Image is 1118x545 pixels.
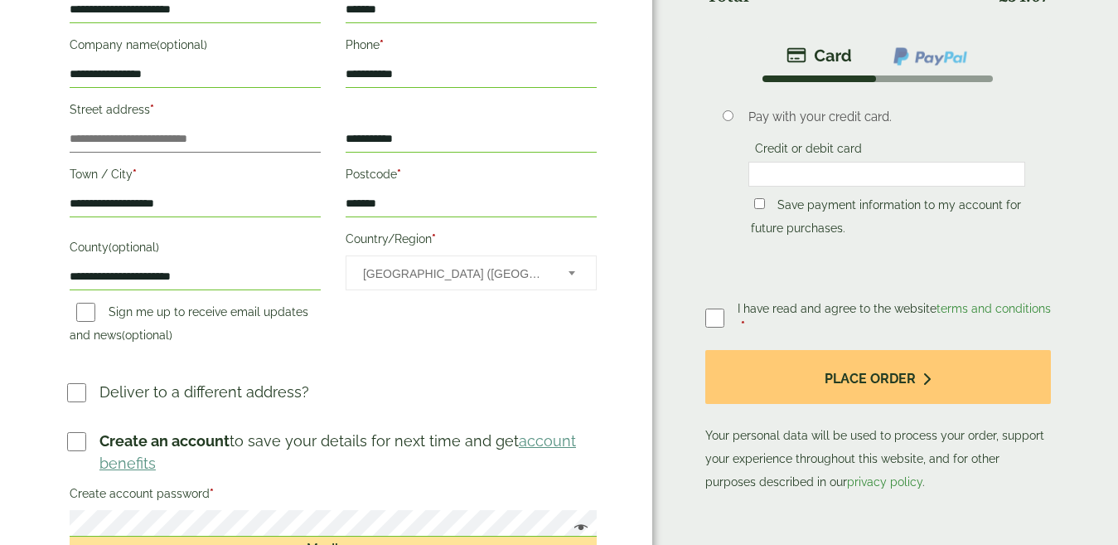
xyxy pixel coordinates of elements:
[741,319,745,333] abbr: required
[748,142,869,160] label: Credit or debit card
[937,302,1051,315] a: terms and conditions
[70,163,321,191] label: Town / City
[346,255,597,290] span: Country/Region
[705,350,1051,404] button: Place order
[847,475,922,489] a: privacy policy
[363,256,546,291] span: United Kingdom (UK)
[738,302,1051,315] span: I have read and agree to the website
[99,432,230,450] strong: Create an account
[210,487,214,500] abbr: required
[150,103,154,116] abbr: required
[70,482,597,510] label: Create account password
[76,303,95,322] input: Sign me up to receive email updates and news(optional)
[70,305,308,347] label: Sign me up to receive email updates and news
[122,328,172,342] span: (optional)
[99,381,309,403] p: Deliver to a different address?
[346,227,597,255] label: Country/Region
[705,350,1051,494] p: Your personal data will be used to process your order, support your experience throughout this we...
[751,198,1021,240] label: Save payment information to my account for future purchases.
[432,232,436,246] abbr: required
[133,168,137,181] abbr: required
[70,236,321,264] label: County
[380,38,384,51] abbr: required
[786,46,852,66] img: stripe.png
[753,167,1021,182] iframe: Secure card payment input frame
[157,38,207,51] span: (optional)
[346,33,597,61] label: Phone
[99,430,599,474] p: to save your details for next time and get
[70,33,321,61] label: Company name
[892,46,969,67] img: ppcp-gateway.png
[397,168,401,181] abbr: required
[70,98,321,126] label: Street address
[346,163,597,191] label: Postcode
[109,241,159,254] span: (optional)
[748,108,1026,126] p: Pay with your credit card.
